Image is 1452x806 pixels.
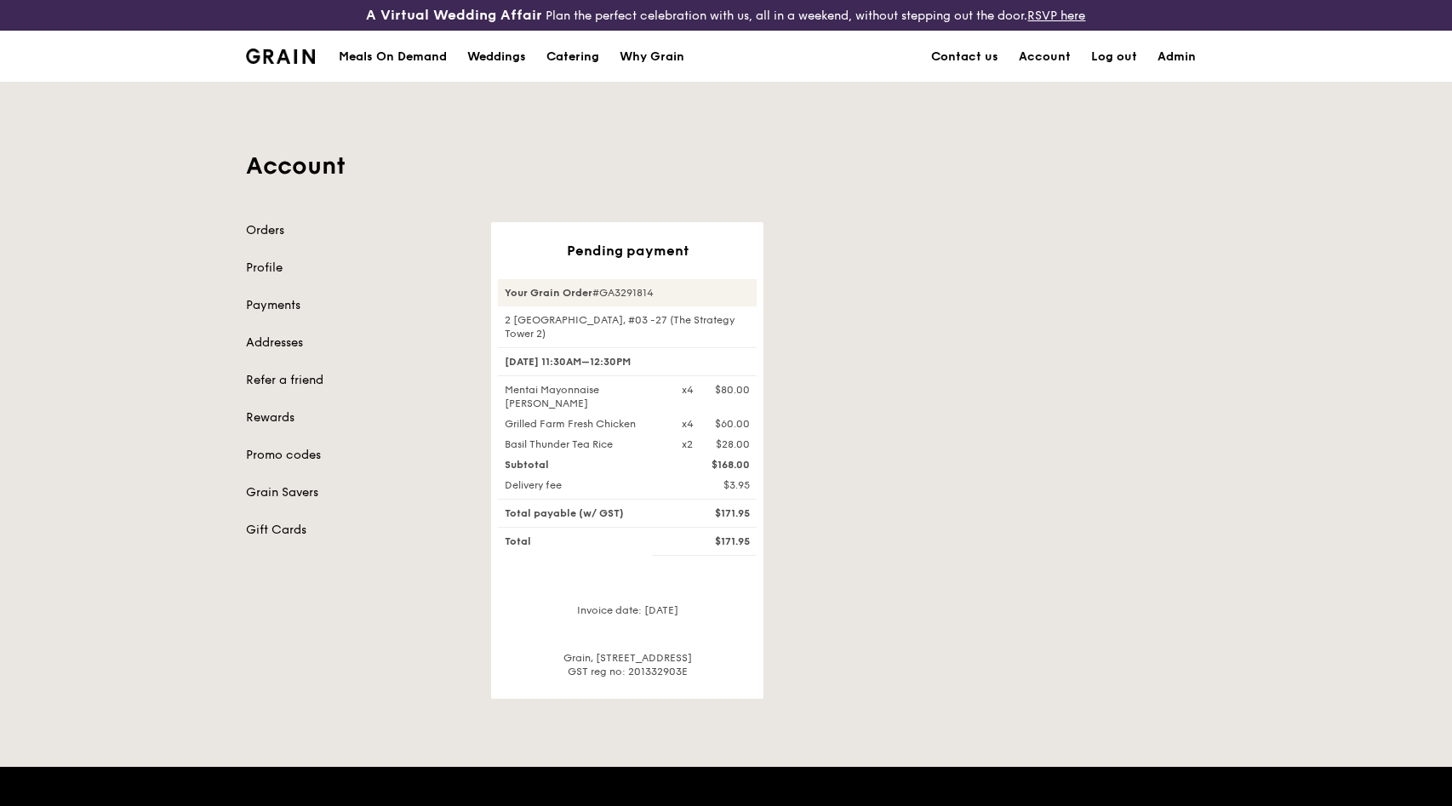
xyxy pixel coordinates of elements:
[921,31,1009,83] a: Contact us
[715,383,750,397] div: $80.00
[672,534,760,548] div: $171.95
[672,478,760,492] div: $3.95
[494,478,672,492] div: Delivery fee
[246,484,471,501] a: Grain Savers
[246,334,471,352] a: Addresses
[494,383,672,410] div: Mentai Mayonnaise [PERSON_NAME]
[246,49,315,64] img: Grain
[498,651,757,678] div: Grain, [STREET_ADDRESS] GST reg no: 201332903E
[715,417,750,431] div: $60.00
[609,31,695,83] a: Why Grain
[682,417,694,431] div: x4
[505,507,624,519] span: Total payable (w/ GST)
[366,7,542,24] h3: A Virtual Wedding Affair
[620,31,684,83] div: Why Grain
[716,437,750,451] div: $28.00
[1027,9,1085,23] a: RSVP here
[246,409,471,426] a: Rewards
[246,222,471,239] a: Orders
[246,260,471,277] a: Profile
[246,30,315,81] a: GrainGrain
[494,417,672,431] div: Grilled Farm Fresh Chicken
[467,31,526,83] div: Weddings
[494,458,672,472] div: Subtotal
[246,297,471,314] a: Payments
[672,458,760,472] div: $168.00
[246,151,1206,181] h1: Account
[1147,31,1206,83] a: Admin
[498,313,757,340] div: 2 [GEOGRAPHIC_DATA], #03 -27 (The Strategy Tower 2)
[246,447,471,464] a: Promo codes
[457,31,536,83] a: Weddings
[682,383,694,397] div: x4
[494,534,672,548] div: Total
[339,31,447,83] div: Meals On Demand
[682,437,693,451] div: x2
[242,7,1209,24] div: Plan the perfect celebration with us, all in a weekend, without stepping out the door.
[246,372,471,389] a: Refer a friend
[1081,31,1147,83] a: Log out
[498,347,757,376] div: [DATE] 11:30AM–12:30PM
[498,279,757,306] div: #GA3291814
[498,243,757,259] div: Pending payment
[1009,31,1081,83] a: Account
[546,31,599,83] div: Catering
[246,522,471,539] a: Gift Cards
[536,31,609,83] a: Catering
[494,437,672,451] div: Basil Thunder Tea Rice
[505,287,592,299] strong: Your Grain Order
[672,506,760,520] div: $171.95
[498,603,757,631] div: Invoice date: [DATE]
